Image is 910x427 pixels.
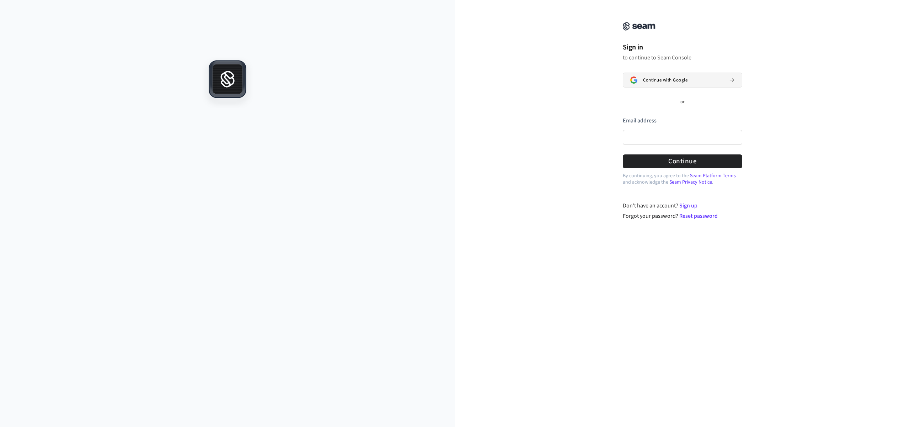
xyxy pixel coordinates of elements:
[623,117,657,125] label: Email address
[623,54,742,61] p: to continue to Seam Console
[623,42,742,53] h1: Sign in
[623,73,742,88] button: Sign in with GoogleContinue with Google
[679,202,697,210] a: Sign up
[623,173,742,185] p: By continuing, you agree to the and acknowledge the .
[623,22,655,31] img: Seam Console
[669,179,712,186] a: Seam Privacy Notice
[679,212,718,220] a: Reset password
[680,99,685,105] p: or
[623,201,743,210] div: Don't have an account?
[630,77,637,84] img: Sign in with Google
[623,154,742,168] button: Continue
[690,172,736,179] a: Seam Platform Terms
[623,212,743,220] div: Forgot your password?
[643,77,687,83] span: Continue with Google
